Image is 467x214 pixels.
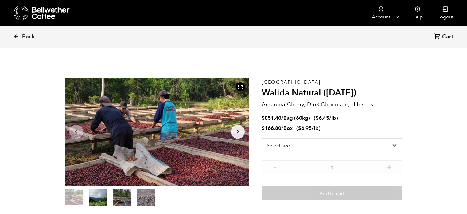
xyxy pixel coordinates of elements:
span: Bag (60kg) [283,115,310,122]
span: / [281,115,283,122]
button: + [385,164,393,170]
span: /lb [312,125,319,132]
bdi: 166.80 [262,125,281,132]
span: Cart [442,33,453,41]
bdi: 851.40 [262,115,281,122]
span: $ [316,115,319,122]
button: Add to cart [262,186,402,200]
span: $ [298,125,301,132]
span: $ [262,125,265,132]
bdi: 6.95 [298,125,312,132]
a: Cart [434,33,455,41]
span: Back [22,33,35,41]
button: - [271,164,278,170]
span: /lb [329,115,336,122]
span: ( ) [296,125,321,132]
span: Box [283,125,293,132]
span: $ [262,115,265,122]
bdi: 6.45 [316,115,329,122]
h2: Walida Natural ([DATE]) [262,88,402,98]
span: ( ) [314,115,338,122]
span: / [281,125,283,132]
p: Amarena Cherry, Dark Chocolate, Hibiscus [262,100,402,109]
